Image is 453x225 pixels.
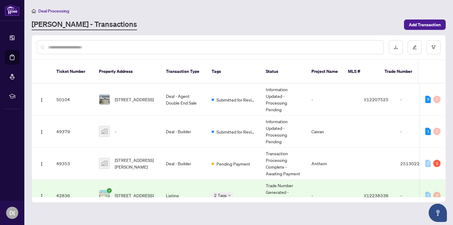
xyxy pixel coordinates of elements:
button: Open asap [429,204,447,222]
span: [STREET_ADDRESS][PERSON_NAME] [115,157,156,170]
button: edit [408,40,422,54]
span: X12207525 [364,97,388,102]
img: Logo [39,194,44,198]
span: Deal Processing [38,8,69,14]
span: check-circle [107,188,112,193]
span: X12238338 [364,193,388,198]
td: 50104 [51,84,94,116]
img: Logo [39,130,44,134]
button: Add Transaction [404,20,446,30]
span: home [32,9,36,13]
button: download [389,40,403,54]
td: Information Updated - Processing Pending [261,84,307,116]
th: Transaction Type [161,60,207,84]
span: edit [413,45,417,49]
img: thumbnail-img [99,158,110,169]
td: - [395,180,438,212]
div: 0 [433,128,441,135]
div: 0 [433,96,441,103]
td: 2513022 [395,148,438,180]
td: Anthem [307,148,359,180]
td: - [395,116,438,148]
div: 0 [425,160,431,167]
div: 0 [425,192,431,199]
td: Information Updated - Processing Pending [261,116,307,148]
button: Logo [37,127,47,136]
td: Transaction Processing Complete - Awaiting Payment [261,148,307,180]
div: 1 [433,160,441,167]
span: 2 Tags [214,192,227,199]
th: Project Name [307,60,343,84]
td: Deal - Builder [161,148,207,180]
span: - [115,128,116,135]
button: Logo [37,159,47,168]
td: - [307,180,359,212]
span: Submitted for Review [216,96,256,103]
button: filter [427,40,441,54]
th: MLS # [343,60,380,84]
th: Ticket Number [51,60,94,84]
button: Logo [37,191,47,200]
img: thumbnail-img [99,94,110,105]
span: [STREET_ADDRESS] [115,192,154,199]
td: 49353 [51,148,94,180]
button: Logo [37,95,47,104]
span: down [228,194,231,197]
span: download [394,45,398,49]
img: Logo [39,98,44,102]
th: Property Address [94,60,161,84]
div: 1 [425,128,431,135]
img: thumbnail-img [99,190,110,201]
th: Tags [207,60,261,84]
span: [STREET_ADDRESS] [115,96,154,103]
div: 9 [425,96,431,103]
td: Deal - Agent Double End Sale [161,84,207,116]
img: thumbnail-img [99,126,110,137]
a: [PERSON_NAME] - Transactions [32,19,137,30]
img: Logo [39,162,44,166]
td: Listing [161,180,207,212]
span: Pending Payment [216,160,250,167]
td: Caivan [307,116,359,148]
span: Add Transaction [409,20,441,30]
img: logo [5,5,19,16]
div: 0 [433,192,441,199]
td: 42836 [51,180,94,212]
span: filter [431,45,436,49]
td: 49379 [51,116,94,148]
td: - [395,84,438,116]
th: Status [261,60,307,84]
th: Trade Number [380,60,422,84]
td: Deal - Builder [161,116,207,148]
td: - [307,84,359,116]
span: D( [9,209,15,217]
span: Submitted for Review [216,128,256,135]
td: Trade Number Generated - Pending Information [261,180,307,212]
